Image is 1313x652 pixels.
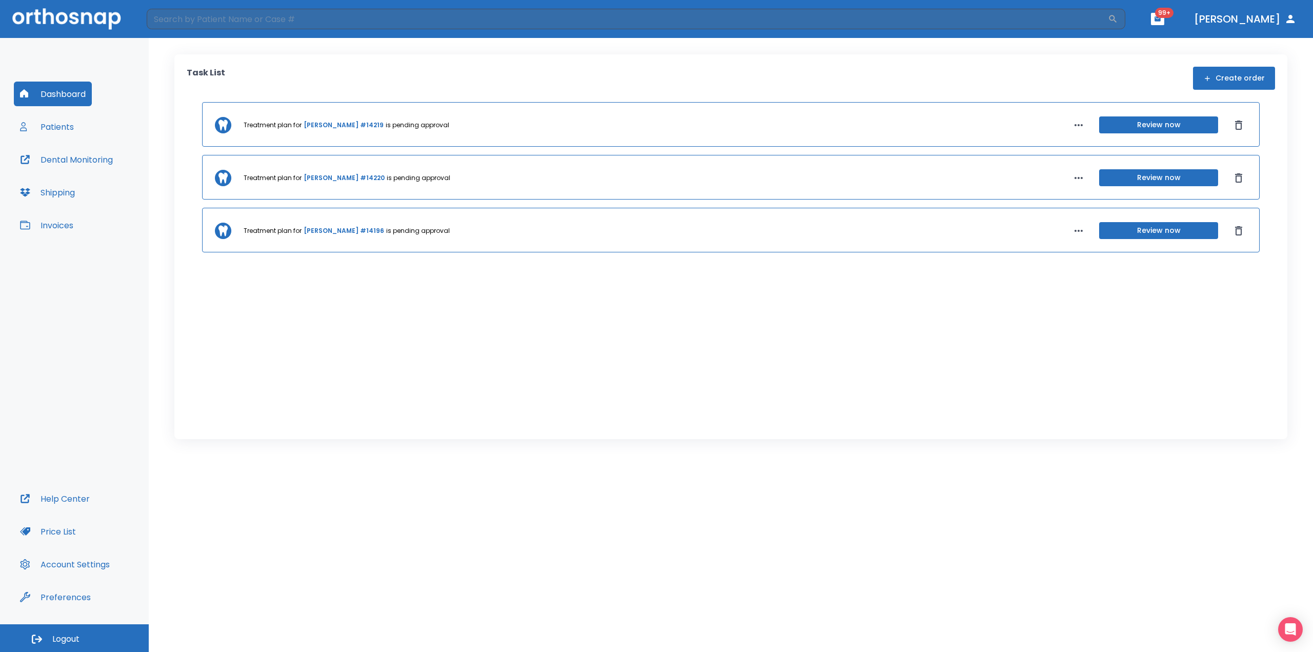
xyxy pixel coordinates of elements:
[1230,117,1247,133] button: Dismiss
[1230,170,1247,186] button: Dismiss
[1099,222,1218,239] button: Review now
[14,552,116,577] button: Account Settings
[1099,169,1218,186] button: Review now
[304,226,384,235] a: [PERSON_NAME] #14196
[14,147,119,172] button: Dental Monitoring
[244,173,302,183] p: Treatment plan for
[12,8,121,29] img: Orthosnap
[14,82,92,106] button: Dashboard
[387,173,450,183] p: is pending approval
[1155,8,1173,18] span: 99+
[1278,617,1303,642] div: Open Intercom Messenger
[52,634,79,645] span: Logout
[386,226,450,235] p: is pending approval
[244,226,302,235] p: Treatment plan for
[1193,67,1275,90] button: Create order
[386,121,449,130] p: is pending approval
[14,114,80,139] button: Patients
[1230,223,1247,239] button: Dismiss
[14,180,81,205] button: Shipping
[14,585,97,609] button: Preferences
[244,121,302,130] p: Treatment plan for
[14,486,96,511] button: Help Center
[147,9,1108,29] input: Search by Patient Name or Case #
[187,67,225,90] p: Task List
[14,519,82,544] button: Price List
[304,173,385,183] a: [PERSON_NAME] #14220
[1190,10,1301,28] button: [PERSON_NAME]
[1099,116,1218,133] button: Review now
[304,121,384,130] a: [PERSON_NAME] #14219
[14,213,79,238] button: Invoices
